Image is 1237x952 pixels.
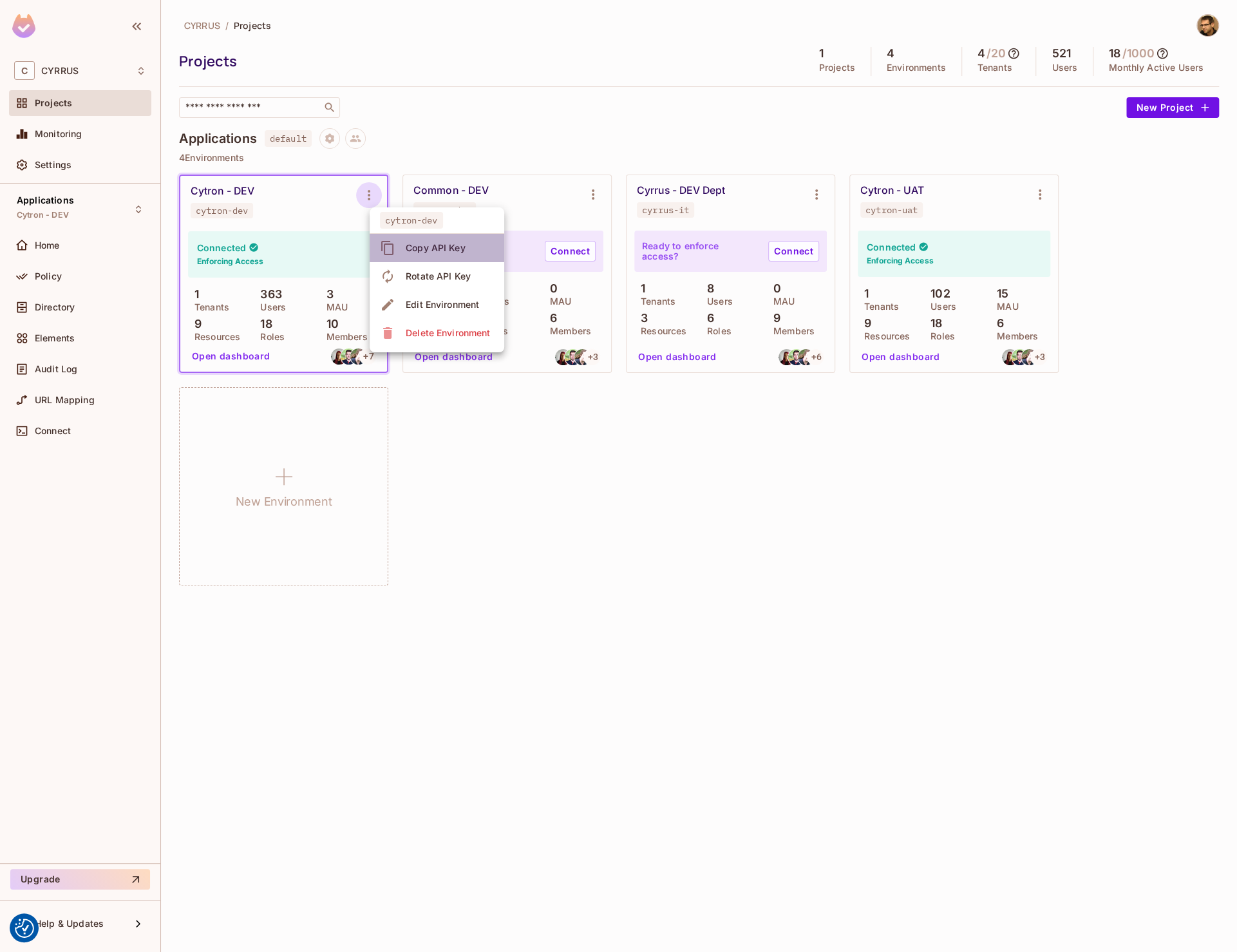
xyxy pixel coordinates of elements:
div: Rotate API Key [406,270,471,283]
div: Delete Environment [406,327,490,339]
img: Revisit consent button [15,919,34,938]
div: Copy API Key [406,242,466,254]
div: Edit Environment [406,298,479,311]
button: Consent Preferences [15,919,34,938]
span: cytron-dev [380,212,443,229]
